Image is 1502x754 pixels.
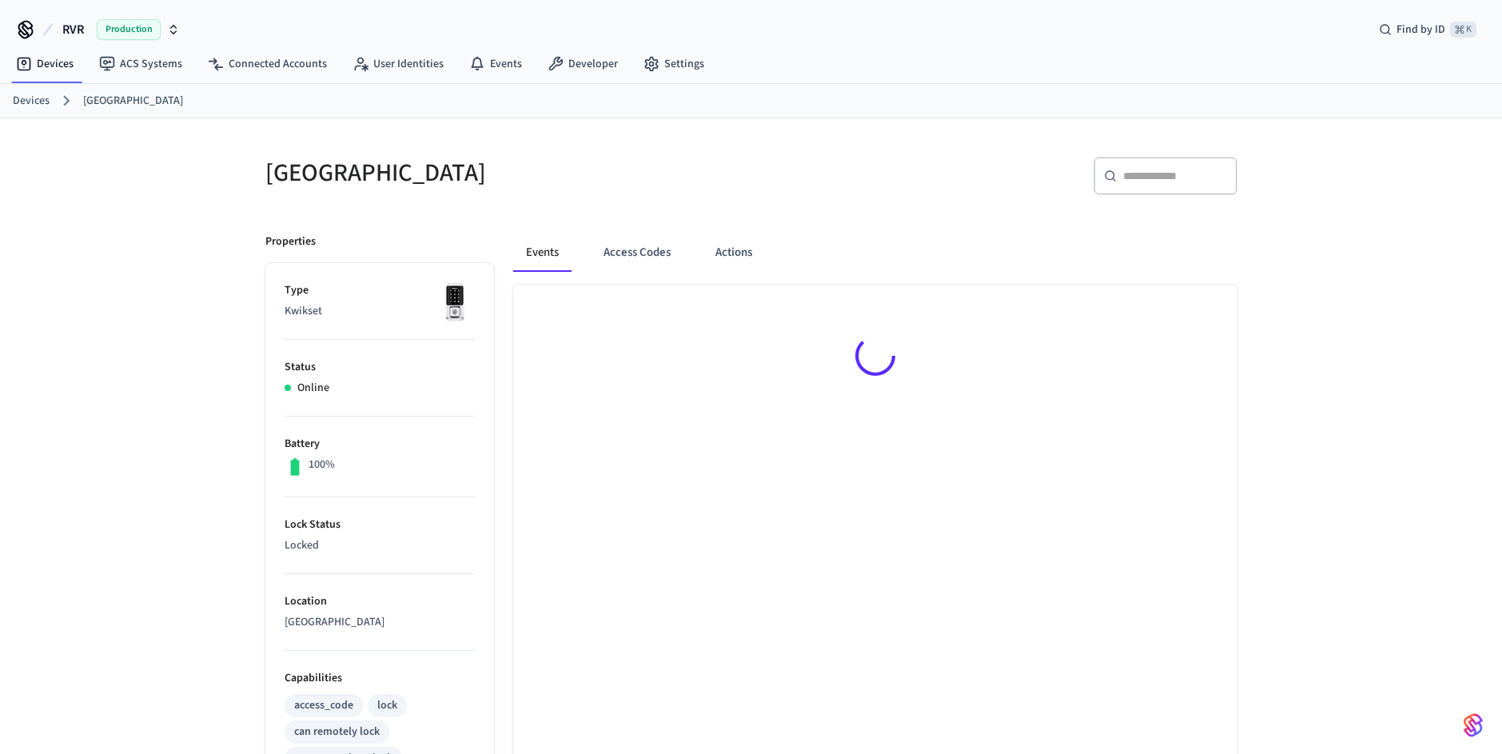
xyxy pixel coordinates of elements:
a: User Identities [340,50,456,78]
a: [GEOGRAPHIC_DATA] [83,93,183,110]
span: Find by ID [1396,22,1445,38]
div: Find by ID⌘ K [1366,15,1489,44]
div: ant example [513,233,1237,272]
p: Online [297,380,329,397]
a: Connected Accounts [195,50,340,78]
p: Properties [265,233,316,250]
a: Settings [631,50,717,78]
p: Locked [285,537,475,554]
button: Events [513,233,572,272]
p: [GEOGRAPHIC_DATA] [285,614,475,631]
div: can remotely lock [294,724,380,740]
img: Kwikset Halo Touchscreen Wifi Enabled Smart Lock, Polished Chrome, Front [435,282,475,322]
button: Access Codes [591,233,683,272]
a: Events [456,50,535,78]
p: Lock Status [285,517,475,533]
div: access_code [294,697,353,714]
p: Type [285,282,475,299]
p: Status [285,359,475,376]
a: Devices [3,50,86,78]
p: 100% [309,457,335,473]
img: SeamLogoGradient.69752ec5.svg [1464,712,1483,738]
span: Production [97,19,161,40]
a: Devices [13,93,50,110]
h5: [GEOGRAPHIC_DATA] [265,157,742,189]
p: Kwikset [285,303,475,320]
span: RVR [62,20,84,39]
span: ⌘ K [1450,22,1476,38]
a: Developer [535,50,631,78]
a: ACS Systems [86,50,195,78]
p: Capabilities [285,670,475,687]
p: Battery [285,436,475,453]
p: Location [285,593,475,610]
button: Actions [703,233,765,272]
div: lock [377,697,397,714]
